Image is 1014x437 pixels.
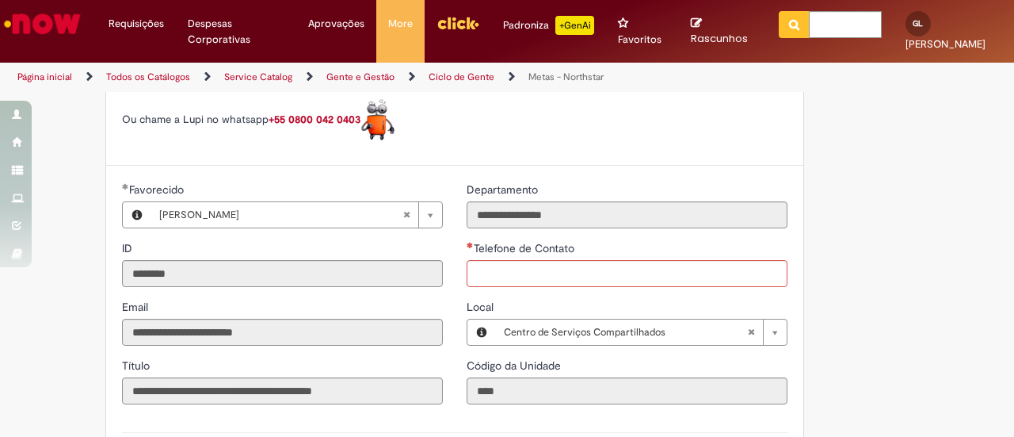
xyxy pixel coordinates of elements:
[122,378,443,404] input: Título
[467,260,787,287] input: Telefone de Contato
[436,11,479,35] img: click_logo_yellow_360x200.png
[388,16,413,32] span: More
[224,71,292,83] a: Service Catalog
[129,182,187,197] span: Necessários - Favorecido
[905,37,985,51] span: [PERSON_NAME]
[122,299,151,315] label: Somente leitura - Email
[308,16,364,32] span: Aprovações
[467,182,541,197] label: Somente leitura - Departamento
[618,32,661,48] span: Favoritos
[269,113,395,126] a: +55 0800 042 0403
[122,319,443,346] input: Email
[395,202,418,228] abbr: Limpar campo Favorecido
[467,242,474,248] span: Necessários
[326,71,395,83] a: Gente e Gestão
[474,241,578,255] span: Telefone de Contato
[122,358,153,373] span: Somente leitura - Título
[151,202,442,228] a: [PERSON_NAME]Limpar campo Favorecido
[122,260,443,287] input: ID
[109,16,164,32] span: Requisições
[691,17,754,46] a: Rascunhos
[467,201,787,228] input: Departamento
[555,16,594,35] p: +GenAi
[913,18,923,29] span: GL
[467,182,541,197] span: Somente leitura - Departamento
[122,300,151,314] span: Somente leitura - Email
[779,11,810,38] button: Pesquisar
[691,31,748,46] span: Rascunhos
[122,240,135,256] label: Somente leitura - ID
[467,378,787,404] input: Código da Unidade
[503,16,594,35] div: Padroniza
[122,358,153,374] label: Somente leitura - Título
[739,320,763,345] abbr: Limpar campo Local
[106,71,190,83] a: Todos os Catálogos
[122,241,135,255] span: Somente leitura - ID
[122,113,395,126] span: Ou chame a Lupi no whatsapp
[123,202,151,228] button: Favorecido, Visualizar este registro Giane Sudbrack Lehmen
[12,63,664,92] ul: Trilhas de página
[159,202,402,228] span: [PERSON_NAME]
[429,71,494,83] a: Ciclo de Gente
[528,71,604,83] a: Metas - Northstar
[2,8,83,40] img: ServiceNow
[467,358,564,373] span: Somente leitura - Código da Unidade
[467,300,497,314] span: Local
[504,320,747,345] span: Centro de Serviços Compartilhados
[17,71,72,83] a: Página inicial
[122,183,129,190] span: Obrigatório Preenchido
[496,320,787,345] a: Centro de Serviços CompartilhadosLimpar campo Local
[467,320,496,345] button: Local, Visualizar este registro Centro de Serviços Compartilhados
[188,16,284,48] span: Despesas Corporativas
[360,99,395,141] img: Lupi%20logo.pngx
[467,358,564,374] label: Somente leitura - Código da Unidade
